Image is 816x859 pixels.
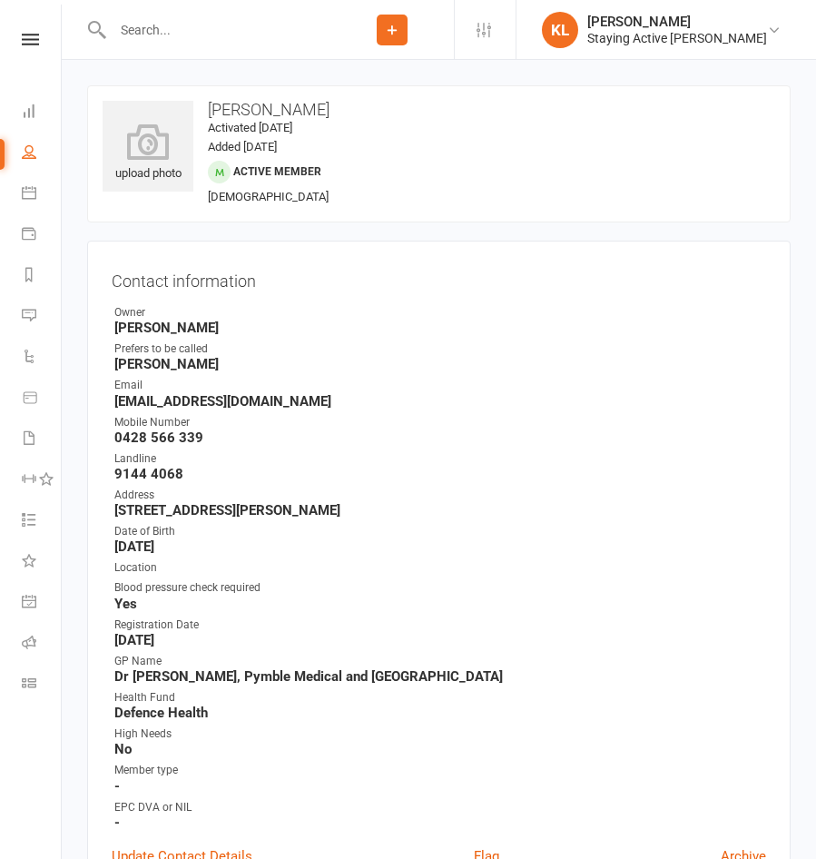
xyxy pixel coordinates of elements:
[114,762,766,779] div: Member type
[542,12,578,48] div: KL
[103,123,193,183] div: upload photo
[114,778,766,795] strong: -
[22,379,63,420] a: Product Sales
[114,815,766,831] strong: -
[208,121,292,134] time: Activated [DATE]
[114,617,766,634] div: Registration Date
[114,320,766,336] strong: [PERSON_NAME]
[22,174,63,215] a: Calendar
[114,393,766,410] strong: [EMAIL_ADDRESS][DOMAIN_NAME]
[114,799,766,816] div: EPC DVA or NIL
[114,596,766,612] strong: Yes
[103,101,775,119] h3: [PERSON_NAME]
[114,450,766,468] div: Landline
[587,14,767,30] div: [PERSON_NAME]
[114,705,766,721] strong: Defence Health
[22,256,63,297] a: Reports
[22,624,63,665] a: Roll call kiosk mode
[22,133,63,174] a: People
[114,341,766,358] div: Prefers to be called
[22,665,63,706] a: Class kiosk mode
[114,377,766,394] div: Email
[114,429,766,446] strong: 0428 566 339
[114,653,766,670] div: GP Name
[114,632,766,648] strong: [DATE]
[208,140,277,153] time: Added [DATE]
[114,668,766,685] strong: Dr [PERSON_NAME], Pymble Medical and [GEOGRAPHIC_DATA]
[114,466,766,482] strong: 9144 4068
[114,538,766,555] strong: [DATE]
[114,579,766,597] div: Blood pressure check required
[114,523,766,540] div: Date of Birth
[22,542,63,583] a: What's New
[22,93,63,133] a: Dashboard
[114,502,766,518] strong: [STREET_ADDRESS][PERSON_NAME]
[587,30,767,46] div: Staying Active [PERSON_NAME]
[114,414,766,431] div: Mobile Number
[208,190,329,203] span: [DEMOGRAPHIC_DATA]
[112,265,766,291] h3: Contact information
[107,17,330,43] input: Search...
[22,215,63,256] a: Payments
[114,487,766,504] div: Address
[114,304,766,321] div: Owner
[22,583,63,624] a: General attendance kiosk mode
[114,741,766,757] strong: No
[233,165,321,178] span: Active member
[114,356,766,372] strong: [PERSON_NAME]
[114,726,766,743] div: High Needs
[114,689,766,706] div: Health Fund
[114,559,766,577] div: Location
